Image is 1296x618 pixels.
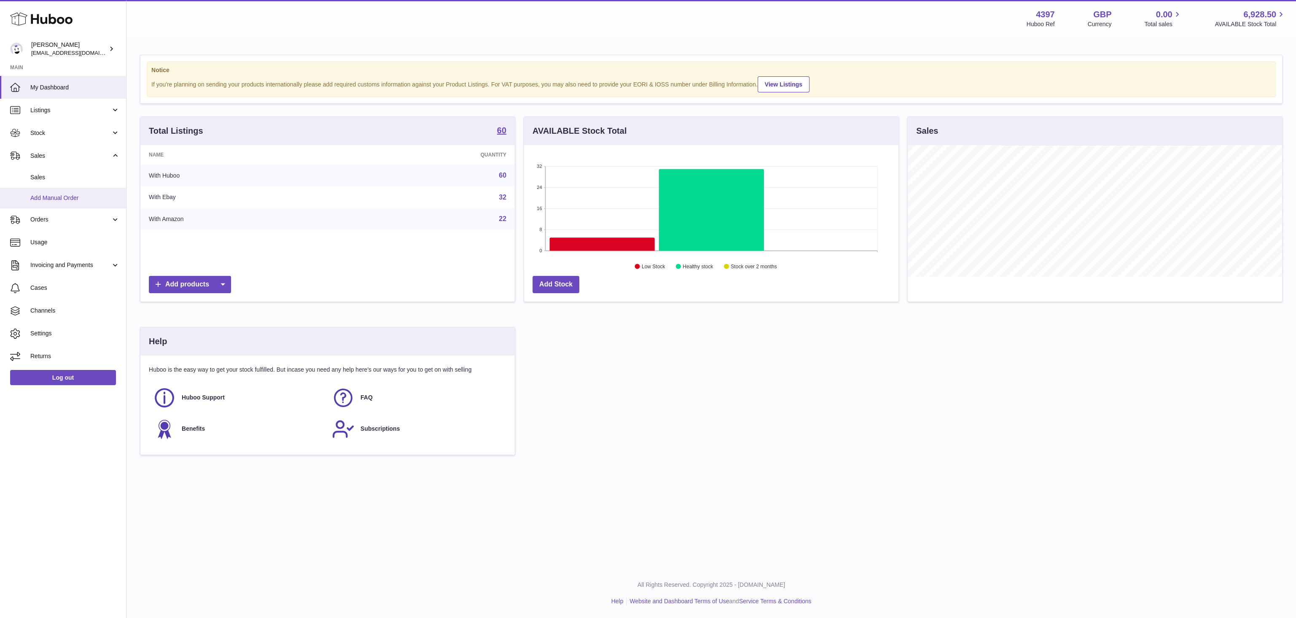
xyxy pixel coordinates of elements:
h3: AVAILABLE Stock Total [532,125,626,137]
span: [EMAIL_ADDRESS][DOMAIN_NAME] [31,49,124,56]
td: With Ebay [140,186,345,208]
a: Add products [149,276,231,293]
div: Huboo Ref [1027,20,1055,28]
img: drumnnbass@gmail.com [10,43,23,55]
a: FAQ [332,386,502,409]
a: View Listings [758,76,809,92]
span: Settings [30,329,120,337]
th: Name [140,145,345,165]
div: Currency [1088,20,1112,28]
text: Stock over 2 months [731,264,777,270]
div: [PERSON_NAME] [31,41,107,57]
li: and [626,597,811,605]
a: 22 [499,215,506,222]
strong: 60 [497,126,506,135]
a: Huboo Support [153,386,323,409]
span: AVAILABLE Stock Total [1215,20,1286,28]
a: 6,928.50 AVAILABLE Stock Total [1215,9,1286,28]
a: Help [611,598,624,605]
a: Benefits [153,418,323,440]
span: FAQ [360,394,373,402]
strong: Notice [151,66,1271,74]
text: Healthy stock [683,264,713,270]
h3: Sales [916,125,938,137]
span: Usage [30,238,120,246]
span: Cases [30,284,120,292]
span: Add Manual Order [30,194,120,202]
div: If you're planning on sending your products internationally please add required customs informati... [151,75,1271,92]
span: Total sales [1144,20,1182,28]
strong: GBP [1093,9,1111,20]
th: Quantity [345,145,515,165]
span: Invoicing and Payments [30,261,111,269]
text: 32 [537,164,542,169]
span: Sales [30,152,111,160]
p: Huboo is the easy way to get your stock fulfilled. But incase you need any help here's our ways f... [149,366,506,374]
span: Listings [30,106,111,114]
a: Service Terms & Conditions [739,598,812,605]
span: Orders [30,216,111,224]
strong: 4397 [1036,9,1055,20]
p: All Rights Reserved. Copyright 2025 - [DOMAIN_NAME] [133,581,1289,589]
span: 0.00 [1156,9,1172,20]
h3: Total Listings [149,125,203,137]
text: 16 [537,206,542,211]
span: 6,928.50 [1243,9,1276,20]
span: Stock [30,129,111,137]
text: 8 [539,227,542,232]
span: Returns [30,352,120,360]
a: 60 [497,126,506,136]
a: Subscriptions [332,418,502,440]
text: 24 [537,185,542,190]
span: Sales [30,173,120,181]
span: Channels [30,307,120,315]
span: Huboo Support [182,394,225,402]
h3: Help [149,336,167,347]
a: 32 [499,194,506,201]
span: My Dashboard [30,84,120,92]
a: 60 [499,172,506,179]
a: Add Stock [532,276,579,293]
a: 0.00 Total sales [1144,9,1182,28]
text: 0 [539,248,542,253]
td: With Amazon [140,208,345,230]
a: Website and Dashboard Terms of Use [629,598,729,605]
span: Subscriptions [360,425,400,433]
text: Low Stock [642,264,665,270]
span: Benefits [182,425,205,433]
a: Log out [10,370,116,385]
td: With Huboo [140,165,345,186]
